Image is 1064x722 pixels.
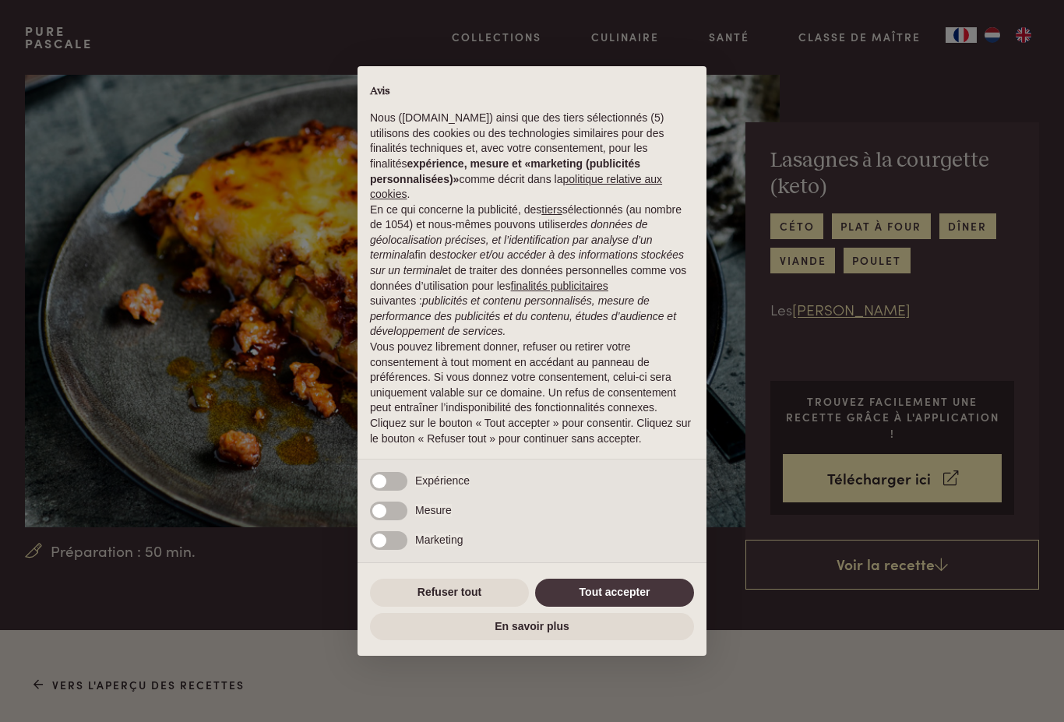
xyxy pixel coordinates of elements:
button: Refuser tout [370,579,529,607]
button: tiers [541,203,562,218]
button: finalités publicitaires [511,279,608,294]
h2: Avis [370,85,694,99]
p: Vous pouvez librement donner, refuser ou retirer votre consentement à tout moment en accédant au ... [370,340,694,416]
em: publicités et contenu personnalisés, mesure de performance des publicités et du contenu, études d... [370,294,676,337]
span: Marketing [415,534,463,546]
em: des données de géolocalisation précises, et l’identification par analyse d’un terminal [370,218,653,261]
span: Mesure [415,504,452,516]
button: En savoir plus [370,613,694,641]
p: En ce qui concerne la publicité, des sélectionnés (au nombre de 1054) et nous-mêmes pouvons utili... [370,203,694,340]
button: Tout accepter [535,579,694,607]
p: Cliquez sur le bouton « Tout accepter » pour consentir. Cliquez sur le bouton « Refuser tout » po... [370,416,694,446]
span: Expérience [415,474,470,487]
strong: expérience, mesure et «marketing (publicités personnalisées)» [370,157,640,185]
p: Nous ([DOMAIN_NAME]) ainsi que des tiers sélectionnés (5) utilisons des cookies ou des technologi... [370,111,694,203]
em: stocker et/ou accéder à des informations stockées sur un terminal [370,248,684,276]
